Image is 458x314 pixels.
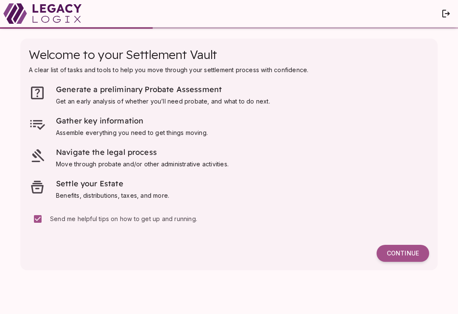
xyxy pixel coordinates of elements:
[56,116,143,126] span: Gather key information
[29,66,308,73] span: A clear list of tasks and tools to help you move through your settlement process with confidence.
[387,250,419,257] span: Continue
[56,129,208,136] span: Assemble everything you need to get things moving.
[377,245,429,262] button: Continue
[56,98,270,105] span: Get an early analysis of whether you’ll need probate, and what to do next.
[56,147,157,157] span: Navigate the legal process
[56,160,229,168] span: Move through probate and/or other administrative activities.
[56,84,222,94] span: Generate a preliminary Probate Assessment
[50,215,197,222] span: Send me helpful tips on how to get up and running.
[56,192,169,199] span: Benefits, distributions, taxes, and more.
[29,47,217,62] span: Welcome to your Settlement Vault
[56,179,123,188] span: Settle your Estate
